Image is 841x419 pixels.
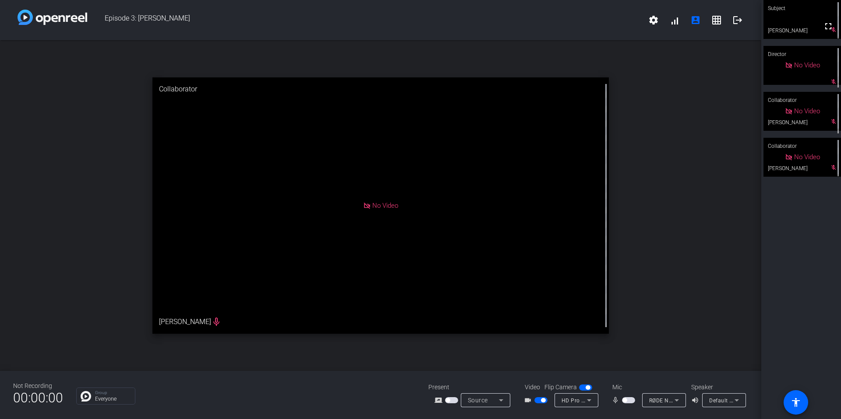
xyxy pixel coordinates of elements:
[428,383,516,392] div: Present
[435,395,445,405] mat-icon: screen_share_outline
[691,383,744,392] div: Speaker
[763,46,841,63] div: Director
[372,202,398,209] span: No Video
[791,397,801,408] mat-icon: accessibility
[709,397,815,404] span: Default - MacBook Pro Speakers (Built-in)
[763,138,841,154] div: Collaborator
[525,383,540,392] span: Video
[649,397,728,404] span: RØDE NT-USB Mini (19f7:0015)
[648,15,659,25] mat-icon: settings
[18,10,87,25] img: white-gradient.svg
[691,395,702,405] mat-icon: volume_up
[468,397,488,404] span: Source
[664,10,685,31] button: signal_cellular_alt
[87,10,643,31] span: Episode 3: [PERSON_NAME]
[95,396,131,402] p: Everyone
[604,383,691,392] div: Mic
[524,395,534,405] mat-icon: videocam_outline
[611,395,622,405] mat-icon: mic_none
[794,107,820,115] span: No Video
[794,61,820,69] span: No Video
[13,381,63,391] div: Not Recording
[544,383,577,392] span: Flip Camera
[81,391,91,402] img: Chat Icon
[763,92,841,108] div: Collaborator
[732,15,743,25] mat-icon: logout
[823,21,834,31] mat-icon: fullscreen
[562,397,652,404] span: HD Pro Webcam C920 (046d:08e5)
[711,15,722,25] mat-icon: grid_on
[95,391,131,395] p: Group
[794,153,820,161] span: No Video
[690,15,701,25] mat-icon: account_box
[13,387,63,409] span: 00:00:00
[152,77,609,101] div: Collaborator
